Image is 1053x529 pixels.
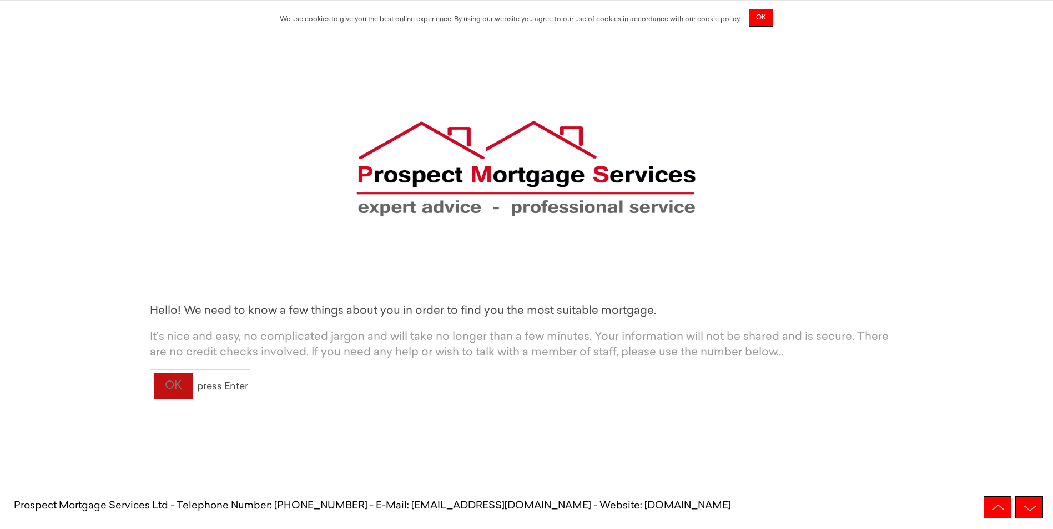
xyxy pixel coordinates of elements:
[280,11,740,24] div: We use cookies to give you the best online experience. By using our website you agree to our use ...
[197,382,248,391] span: press Enter
[153,373,193,400] div: OK
[990,502,1007,513] img: back
[1019,502,1041,515] img: forward
[150,329,904,361] div: It’s nice and easy, no complicated jargon and will take no longer than a few minutes. Your inform...
[8,489,737,525] div: Prospect Mortgage Services Ltd - Telephone Number: [PHONE_NUMBER] - E-Mail: [EMAIL_ADDRESS][DOMAI...
[756,14,766,21] span: OK
[354,113,699,224] img: Prospect Mortgage Services
[150,303,778,319] div: Hello! We need to know a few things about you in order to find you the most suitable mortgage.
